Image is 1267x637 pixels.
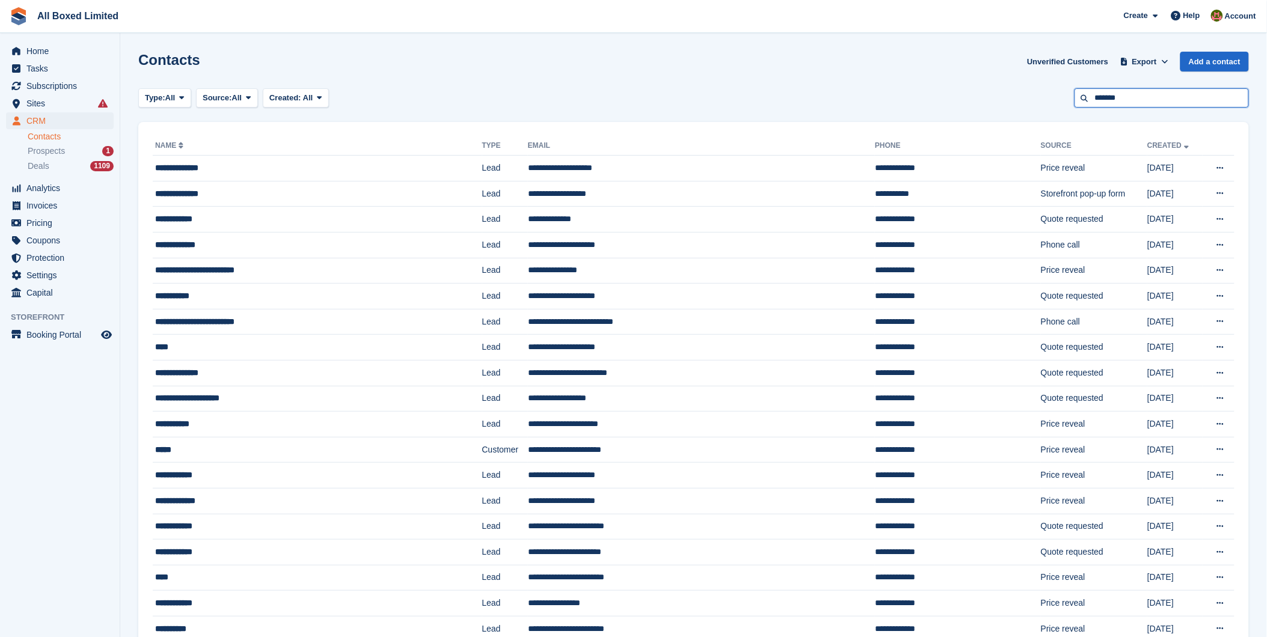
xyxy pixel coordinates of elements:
span: Analytics [26,180,99,197]
td: Lead [482,412,528,437]
td: [DATE] [1147,284,1203,309]
h1: Contacts [138,52,200,68]
td: [DATE] [1147,360,1203,386]
a: menu [6,180,114,197]
td: Lead [482,309,528,335]
span: Subscriptions [26,78,99,94]
td: Lead [482,232,528,258]
span: Export [1132,56,1157,68]
a: Name [155,141,186,150]
td: Lead [482,284,528,309]
td: [DATE] [1147,463,1203,489]
img: stora-icon-8386f47178a22dfd0bd8f6a31ec36ba5ce8667c1dd55bd0f319d3a0aa187defe.svg [10,7,28,25]
td: [DATE] [1147,540,1203,565]
button: Export [1118,52,1171,72]
a: menu [6,78,114,94]
td: Price reveal [1041,591,1147,617]
span: All [165,92,176,104]
td: Phone call [1041,309,1147,335]
i: Smart entry sync failures have occurred [98,99,108,108]
img: Sharon Hawkins [1211,10,1223,22]
span: Help [1183,10,1200,22]
span: Coupons [26,232,99,249]
button: Type: All [138,88,191,108]
span: Settings [26,267,99,284]
td: Lead [482,156,528,181]
button: Source: All [196,88,258,108]
td: Lead [482,360,528,386]
span: Deals [28,160,49,172]
a: menu [6,267,114,284]
a: menu [6,284,114,301]
td: Lead [482,181,528,207]
span: Booking Portal [26,326,99,343]
td: [DATE] [1147,335,1203,361]
a: menu [6,326,114,343]
td: Quote requested [1041,386,1147,412]
span: Storefront [11,311,120,323]
a: All Boxed Limited [32,6,123,26]
span: Prospects [28,145,65,157]
span: Sites [26,95,99,112]
td: [DATE] [1147,181,1203,207]
td: Price reveal [1041,488,1147,514]
a: menu [6,197,114,214]
td: Quote requested [1041,284,1147,309]
td: Quote requested [1041,335,1147,361]
a: menu [6,60,114,77]
td: Price reveal [1041,412,1147,437]
td: [DATE] [1147,591,1203,617]
a: menu [6,112,114,129]
td: [DATE] [1147,156,1203,181]
span: CRM [26,112,99,129]
a: Unverified Customers [1022,52,1113,72]
div: 1 [102,146,114,156]
a: menu [6,232,114,249]
a: menu [6,95,114,112]
a: Deals 1109 [28,160,114,172]
td: Quote requested [1041,360,1147,386]
th: Source [1041,136,1147,156]
td: [DATE] [1147,386,1203,412]
td: Lead [482,488,528,514]
td: Quote requested [1041,207,1147,233]
span: Source: [203,92,232,104]
td: Price reveal [1041,565,1147,591]
td: Lead [482,565,528,591]
span: All [303,93,313,102]
a: menu [6,43,114,59]
a: Created [1147,141,1191,150]
th: Type [482,136,528,156]
span: Create [1124,10,1148,22]
td: [DATE] [1147,232,1203,258]
td: Lead [482,207,528,233]
td: [DATE] [1147,514,1203,540]
a: Preview store [99,328,114,342]
td: Lead [482,463,528,489]
td: Lead [482,540,528,565]
td: [DATE] [1147,412,1203,437]
span: Protection [26,249,99,266]
td: Price reveal [1041,156,1147,181]
span: All [232,92,242,104]
button: Created: All [263,88,329,108]
td: Quote requested [1041,514,1147,540]
td: Price reveal [1041,437,1147,463]
a: Prospects 1 [28,145,114,157]
td: Lead [482,514,528,540]
td: [DATE] [1147,565,1203,591]
td: [DATE] [1147,437,1203,463]
span: Capital [26,284,99,301]
td: [DATE] [1147,309,1203,335]
td: [DATE] [1147,258,1203,284]
span: Home [26,43,99,59]
span: Tasks [26,60,99,77]
td: Price reveal [1041,463,1147,489]
td: Phone call [1041,232,1147,258]
span: Pricing [26,215,99,231]
span: Type: [145,92,165,104]
td: Lead [482,258,528,284]
a: Contacts [28,131,114,142]
td: [DATE] [1147,207,1203,233]
td: Customer [482,437,528,463]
